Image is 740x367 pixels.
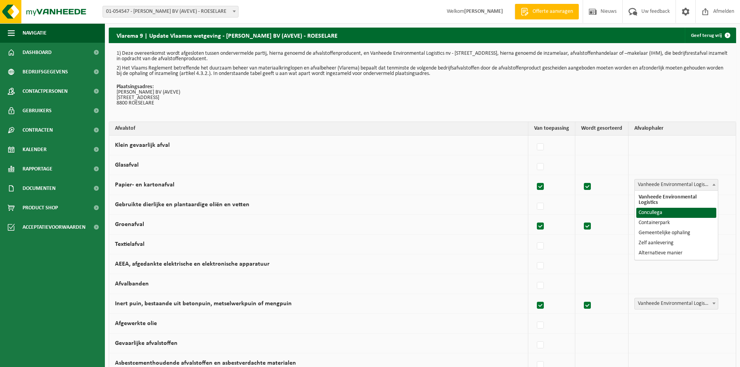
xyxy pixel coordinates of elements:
span: Documenten [23,179,56,198]
th: Wordt gesorteerd [575,122,629,136]
span: Navigatie [23,23,47,43]
th: Afvalstof [109,122,528,136]
span: Offerte aanvragen [531,8,575,16]
label: Groenafval [115,221,144,228]
label: Gebruikte dierlijke en plantaardige oliën en vetten [115,202,249,208]
li: Concullega [636,208,716,218]
label: Gevaarlijke afvalstoffen [115,340,178,346]
li: Containerpark [636,218,716,228]
li: Alternatieve manier [636,248,716,258]
label: Afvalbanden [115,281,149,287]
p: 2) Het Vlaams Reglement betreffende het duurzaam beheer van materiaalkringlopen en afvalbeheer (V... [117,66,728,77]
p: [PERSON_NAME] BV (AVEVE) [STREET_ADDRESS] 8800 ROESELARE [117,84,728,106]
label: Klein gevaarlijk afval [115,142,170,148]
p: 1) Deze overeenkomst wordt afgesloten tussen ondervermelde partij, hierna genoemd de afvalstoffen... [117,51,728,62]
label: Glasafval [115,162,139,168]
span: Vanheede Environmental Logistics [635,298,718,309]
span: 01-054547 - VERBRAEKEN DAVY BV (AVEVE) - ROESELARE [103,6,238,17]
span: Product Shop [23,198,58,217]
span: Vanheede Environmental Logistics [634,298,718,310]
label: Papier- en kartonafval [115,182,174,188]
strong: Plaatsingsadres: [117,84,154,90]
li: Zelf aanlevering [636,238,716,248]
span: Kalender [23,140,47,159]
a: Offerte aanvragen [515,4,579,19]
span: Vanheede Environmental Logistics [634,179,718,191]
th: Van toepassing [528,122,575,136]
li: Gemeentelijke ophaling [636,228,716,238]
li: Vanheede Environmental Logistics [636,192,716,208]
span: Contracten [23,120,53,140]
th: Afvalophaler [629,122,736,136]
span: Rapportage [23,159,52,179]
a: Geef terug vrij [685,28,735,43]
span: Acceptatievoorwaarden [23,217,85,237]
label: Asbestcementhoudende afvalstoffen en asbestverdachte materialen [115,360,296,366]
span: Contactpersonen [23,82,68,101]
label: Inert puin, bestaande uit betonpuin, metselwerkpuin of mengpuin [115,301,292,307]
span: 01-054547 - VERBRAEKEN DAVY BV (AVEVE) - ROESELARE [103,6,239,17]
label: Textielafval [115,241,145,247]
span: Gebruikers [23,101,52,120]
span: Dashboard [23,43,52,62]
label: AEEA, afgedankte elektrische en elektronische apparatuur [115,261,270,267]
span: Bedrijfsgegevens [23,62,68,82]
strong: [PERSON_NAME] [464,9,503,14]
h2: Vlarema 9 | Update Vlaamse wetgeving - [PERSON_NAME] BV (AVEVE) - ROESELARE [109,28,345,43]
label: Afgewerkte olie [115,320,157,327]
span: Vanheede Environmental Logistics [635,179,718,190]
